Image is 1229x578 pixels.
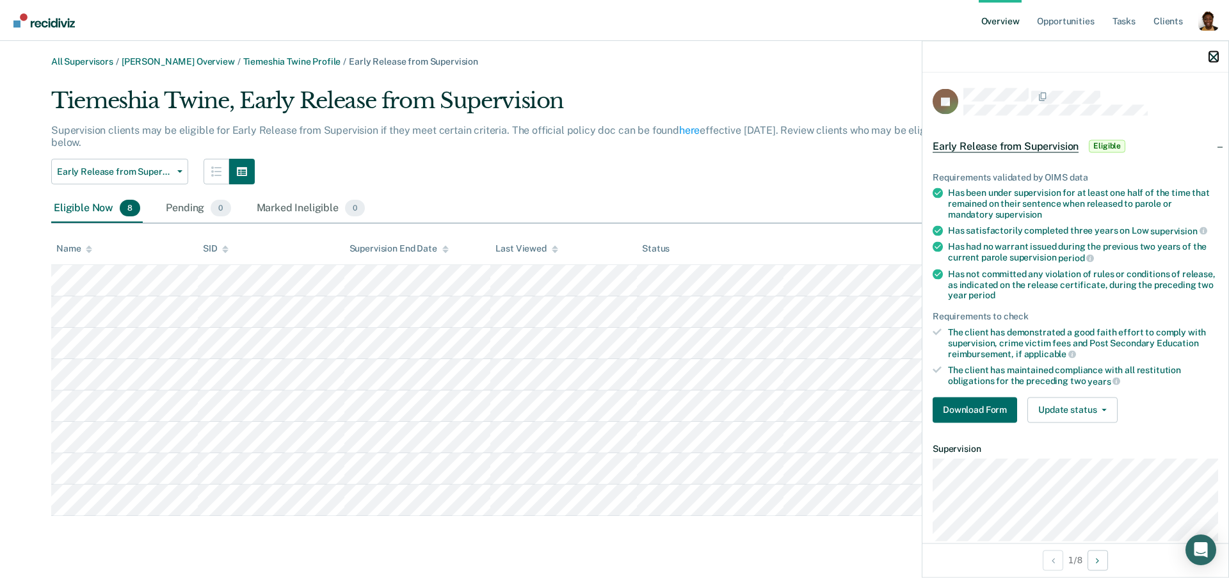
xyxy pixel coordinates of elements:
div: Name [56,243,92,254]
dt: Supervision [933,443,1218,454]
span: years [1088,376,1120,386]
div: Open Intercom Messenger [1185,534,1216,565]
button: Profile dropdown button [1198,10,1219,31]
span: Eligible [1089,140,1125,152]
span: 8 [120,200,140,216]
div: Early Release from SupervisionEligible [922,125,1228,166]
div: Has not committed any violation of rules or conditions of release, as indicated on the release ce... [948,268,1218,300]
div: The client has demonstrated a good faith effort to comply with supervision, crime victim fees and... [948,326,1218,359]
a: Navigate to form link [933,397,1022,422]
div: Eligible Now [51,195,143,223]
button: Update status [1027,397,1118,422]
span: period [968,290,995,300]
div: Pending [163,195,233,223]
a: Tiemeshia Twine Profile [243,56,341,67]
a: here [679,124,700,136]
a: [PERSON_NAME] Overview [122,56,235,67]
a: All Supervisors [51,56,113,67]
span: applicable [1024,349,1076,359]
div: 1 / 8 [922,543,1228,577]
div: Last Viewed [495,243,558,254]
div: SID [203,243,229,254]
span: 0 [345,200,365,216]
button: Next Opportunity [1088,550,1108,570]
span: / [235,56,243,67]
span: / [341,56,349,67]
div: Supervision End Date [349,243,449,254]
span: Early Release from Supervision [57,166,172,177]
div: Tiemeshia Twine, Early Release from Supervision [51,88,973,124]
span: supervision [995,209,1042,219]
div: Has satisfactorily completed three years on Low [948,225,1218,236]
div: Status [642,243,670,254]
span: 0 [211,200,230,216]
div: Requirements validated by OIMS data [933,172,1218,182]
p: Supervision clients may be eligible for Early Release from Supervision if they meet certain crite... [51,124,944,149]
span: / [113,56,122,67]
div: Requirements to check [933,311,1218,322]
button: Download Form [933,397,1017,422]
span: period [1058,252,1094,262]
div: The client has maintained compliance with all restitution obligations for the preceding two [948,365,1218,387]
button: Previous Opportunity [1043,550,1063,570]
img: Recidiviz [13,13,75,28]
div: Marked Ineligible [254,195,368,223]
div: Has been under supervision for at least one half of the time that remained on their sentence when... [948,188,1218,220]
span: Early Release from Supervision [349,56,478,67]
span: supervision [1150,225,1207,236]
span: Early Release from Supervision [933,140,1079,152]
div: Has had no warrant issued during the previous two years of the current parole supervision [948,241,1218,263]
